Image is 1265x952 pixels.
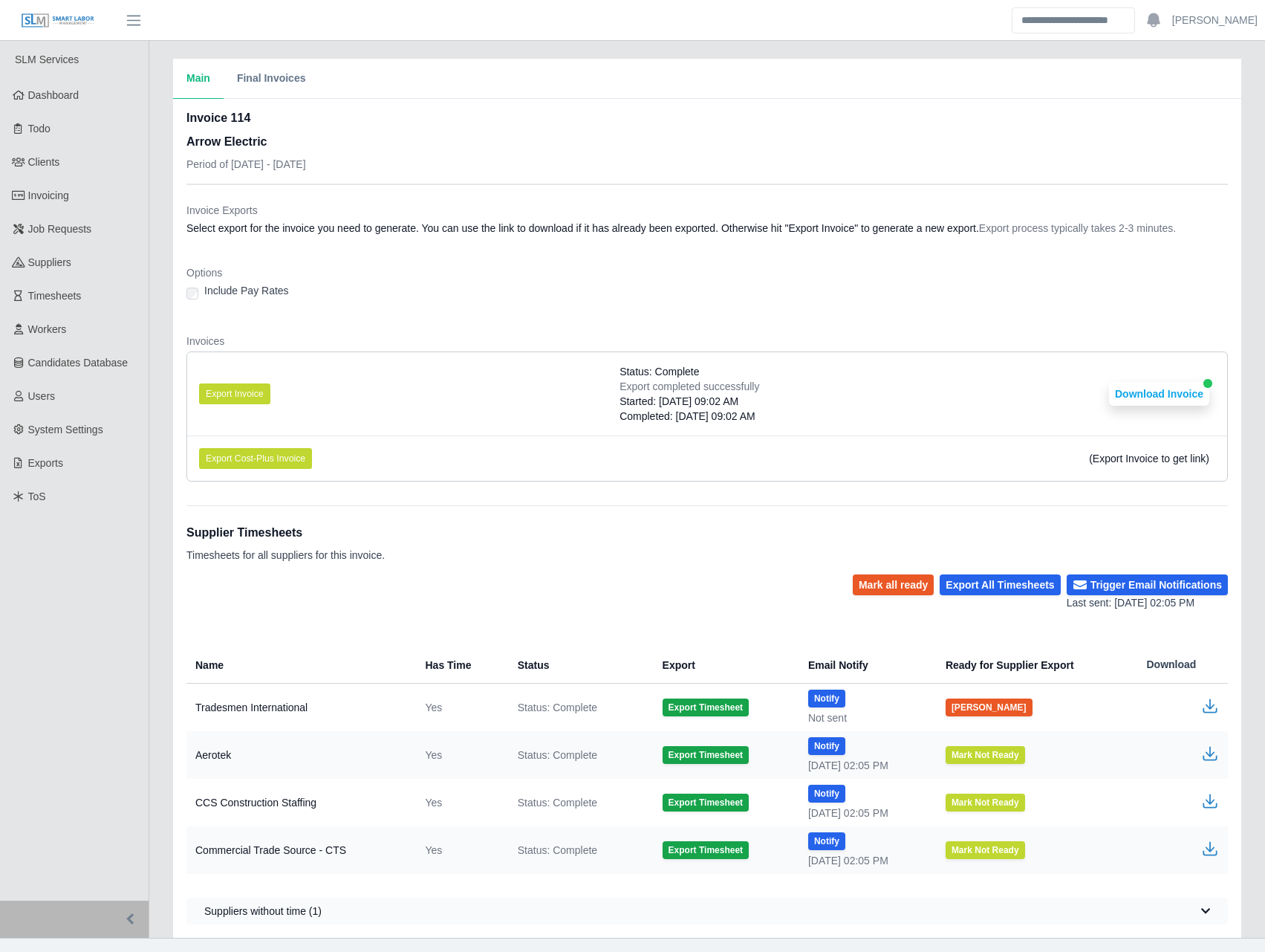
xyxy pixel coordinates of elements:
[186,109,306,127] h2: Invoice 114
[1067,574,1228,595] button: Trigger Email Notifications
[28,256,71,268] span: Suppliers
[413,647,505,684] th: Has Time
[808,690,845,707] button: Notify
[186,203,1228,218] dt: Invoice Exports
[28,156,60,168] span: Clients
[28,223,92,235] span: Job Requests
[934,647,1135,684] th: Ready for Supplier Export
[186,731,413,779] td: Aerotek
[946,746,1025,764] button: Mark Not Ready
[199,383,270,404] button: Export Invoice
[186,334,1228,349] dt: Invoices
[663,746,749,764] button: Export Timesheet
[946,794,1025,812] button: Mark Not Ready
[796,647,934,684] th: Email Notify
[620,379,759,394] div: Export completed successfully
[413,684,505,732] td: Yes
[28,457,63,469] span: Exports
[946,699,1033,716] button: [PERSON_NAME]
[940,574,1060,595] button: Export All Timesheets
[186,265,1228,280] dt: Options
[186,157,306,172] p: Period of [DATE] - [DATE]
[28,290,82,302] span: Timesheets
[186,133,306,151] h3: Arrow Electric
[853,574,934,595] button: Mark all ready
[808,806,922,820] div: [DATE] 02:05 PM
[1089,453,1209,464] span: (Export Invoice to get link)
[204,904,322,919] span: Suppliers without time (1)
[808,737,845,755] button: Notify
[186,524,385,542] h1: Supplier Timesheets
[204,283,289,298] label: Include Pay Rates
[28,490,46,502] span: ToS
[28,323,67,335] span: Workers
[518,700,597,715] span: Status: Complete
[620,409,759,424] div: Completed: [DATE] 09:02 AM
[28,190,69,201] span: Invoicing
[1135,647,1229,684] th: Download
[663,699,749,716] button: Export Timesheet
[186,548,385,563] p: Timesheets for all suppliers for this invoice.
[663,794,749,812] button: Export Timesheet
[620,364,699,379] span: Status: Complete
[186,779,413,826] td: CCS Construction Staffing
[1067,595,1228,611] div: Last sent: [DATE] 02:05 PM
[28,390,56,402] span: Users
[946,841,1025,859] button: Mark Not Ready
[506,647,651,684] th: Status
[518,843,597,858] span: Status: Complete
[21,13,95,29] img: SLM Logo
[173,59,224,99] button: Main
[1012,7,1135,33] input: Search
[186,898,1228,925] button: Suppliers without time (1)
[1172,13,1258,28] a: [PERSON_NAME]
[186,684,413,732] td: Tradesmen International
[413,779,505,826] td: Yes
[808,853,922,868] div: [DATE] 02:05 PM
[979,222,1176,234] span: Export process typically takes 2-3 minutes.
[28,357,129,369] span: Candidates Database
[1109,388,1209,400] a: Download Invoice
[518,748,597,762] span: Status: Complete
[808,710,922,725] div: Not sent
[808,785,845,803] button: Notify
[28,424,103,435] span: System Settings
[186,647,413,684] th: Name
[28,89,79,101] span: Dashboard
[1109,382,1209,406] button: Download Invoice
[808,832,845,850] button: Notify
[224,59,319,99] button: Final Invoices
[186,826,413,874] td: Commercial Trade Source - CTS
[15,54,79,65] span: SLM Services
[808,758,922,773] div: [DATE] 02:05 PM
[663,841,749,859] button: Export Timesheet
[186,221,1228,236] dd: Select export for the invoice you need to generate. You can use the link to download if it has al...
[413,826,505,874] td: Yes
[518,795,597,810] span: Status: Complete
[651,647,796,684] th: Export
[620,394,759,409] div: Started: [DATE] 09:02 AM
[199,448,312,469] button: Export Cost-Plus Invoice
[413,731,505,779] td: Yes
[28,123,51,135] span: Todo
